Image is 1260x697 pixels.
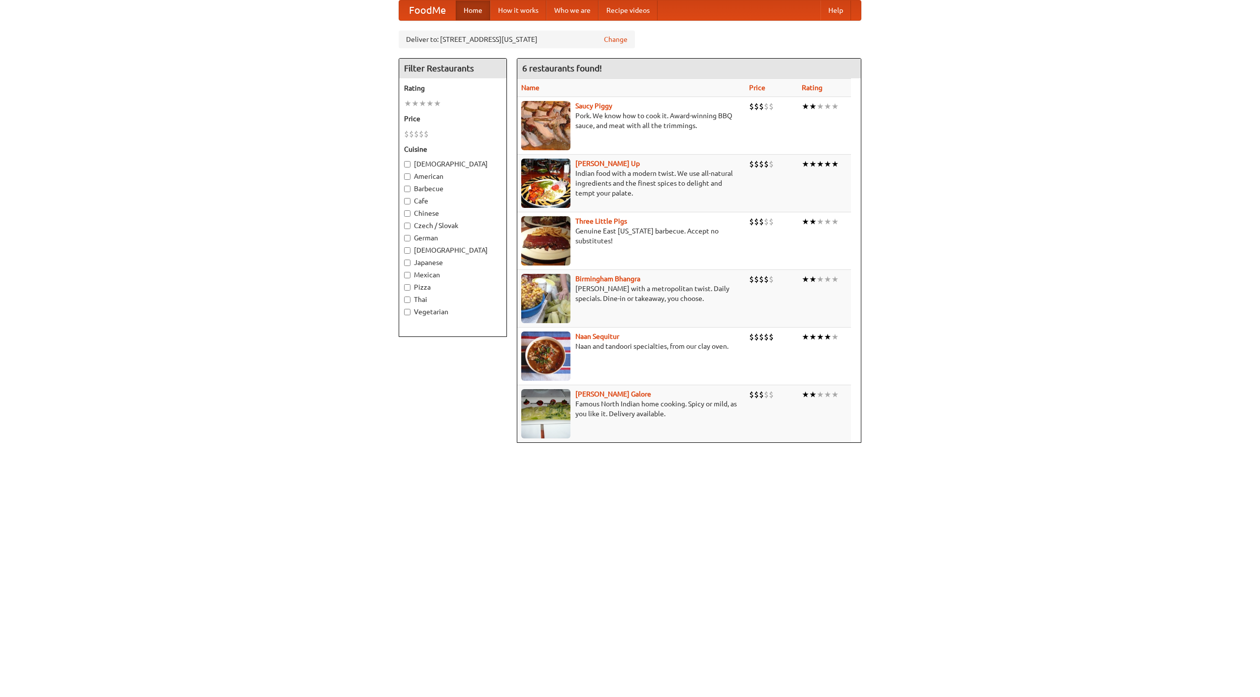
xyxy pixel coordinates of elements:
[598,0,658,20] a: Recipe videos
[749,159,754,169] li: $
[824,216,831,227] li: ★
[749,274,754,285] li: $
[575,332,619,340] a: Naan Sequitur
[521,216,570,266] img: littlepigs.jpg
[759,389,764,400] li: $
[802,101,809,112] li: ★
[404,258,502,267] label: Japanese
[490,0,546,20] a: How it works
[575,390,651,398] a: [PERSON_NAME] Galore
[817,101,824,112] li: ★
[754,216,759,227] li: $
[404,144,502,154] h5: Cuisine
[754,101,759,112] li: $
[764,159,769,169] li: $
[404,247,410,254] input: [DEMOGRAPHIC_DATA]
[426,98,434,109] li: ★
[754,389,759,400] li: $
[831,274,839,285] li: ★
[404,161,410,167] input: [DEMOGRAPHIC_DATA]
[521,284,741,303] p: [PERSON_NAME] with a metropolitan twist. Daily specials. Dine-in or takeaway, you choose.
[809,332,817,342] li: ★
[759,159,764,169] li: $
[411,98,419,109] li: ★
[404,208,502,218] label: Chinese
[404,173,410,180] input: American
[404,223,410,229] input: Czech / Slovak
[575,102,612,110] b: Saucy Piggy
[419,98,426,109] li: ★
[521,159,570,208] img: curryup.jpg
[831,332,839,342] li: ★
[404,295,502,304] label: Thai
[817,159,824,169] li: ★
[521,101,570,150] img: saucy.jpg
[769,274,774,285] li: $
[521,341,741,351] p: Naan and tandoori specialties, from our clay oven.
[809,216,817,227] li: ★
[831,216,839,227] li: ★
[824,332,831,342] li: ★
[820,0,851,20] a: Help
[831,101,839,112] li: ★
[749,332,754,342] li: $
[575,217,627,225] a: Three Little Pigs
[456,0,490,20] a: Home
[575,160,640,167] a: [PERSON_NAME] Up
[769,332,774,342] li: $
[521,274,570,323] img: bhangra.jpg
[759,216,764,227] li: $
[404,171,502,181] label: American
[802,332,809,342] li: ★
[521,226,741,246] p: Genuine East [US_STATE] barbecue. Accept no substitutes!
[404,196,502,206] label: Cafe
[575,275,640,283] a: Birmingham Bhangra
[817,389,824,400] li: ★
[404,272,410,278] input: Mexican
[809,159,817,169] li: ★
[414,129,419,139] li: $
[764,216,769,227] li: $
[404,210,410,217] input: Chinese
[769,389,774,400] li: $
[759,332,764,342] li: $
[824,274,831,285] li: ★
[754,332,759,342] li: $
[404,221,502,231] label: Czech / Slovak
[817,274,824,285] li: ★
[802,216,809,227] li: ★
[521,389,570,438] img: currygalore.jpg
[754,159,759,169] li: $
[399,59,506,78] h4: Filter Restaurants
[404,297,410,303] input: Thai
[404,260,410,266] input: Japanese
[404,245,502,255] label: [DEMOGRAPHIC_DATA]
[404,233,502,243] label: German
[802,84,822,92] a: Rating
[759,274,764,285] li: $
[764,101,769,112] li: $
[824,159,831,169] li: ★
[404,83,502,93] h5: Rating
[749,101,754,112] li: $
[404,282,502,292] label: Pizza
[802,159,809,169] li: ★
[754,274,759,285] li: $
[809,101,817,112] li: ★
[404,235,410,241] input: German
[521,168,741,198] p: Indian food with a modern twist. We use all-natural ingredients and the finest spices to delight ...
[521,332,570,381] img: naansequitur.jpg
[809,274,817,285] li: ★
[404,284,410,291] input: Pizza
[749,216,754,227] li: $
[404,198,410,204] input: Cafe
[817,216,824,227] li: ★
[399,31,635,48] div: Deliver to: [STREET_ADDRESS][US_STATE]
[424,129,429,139] li: $
[764,389,769,400] li: $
